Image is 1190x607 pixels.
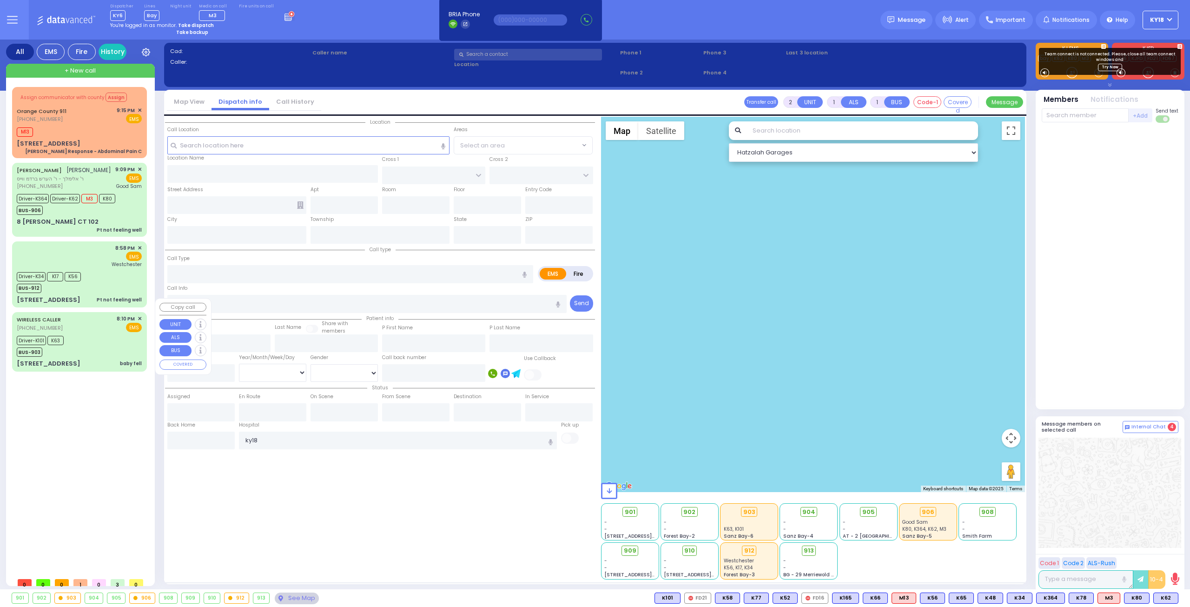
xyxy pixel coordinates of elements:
[603,480,634,492] img: Google
[382,186,396,193] label: Room
[783,519,786,526] span: -
[570,295,593,312] button: Send
[311,393,333,400] label: On Scene
[199,4,228,9] label: Medic on call
[892,593,916,604] div: ALS
[806,596,810,600] img: red-radio-icon.svg
[167,421,195,429] label: Back Home
[37,14,99,26] img: Logo
[783,533,813,540] span: Sanz Bay-4
[741,507,757,517] div: 903
[962,526,965,533] span: -
[1069,593,1094,604] div: BLS
[1150,16,1164,24] span: KY18
[1091,94,1138,105] button: Notifications
[167,285,187,292] label: Call Info
[99,44,126,60] a: History
[944,96,972,108] button: Covered
[138,107,142,114] span: ✕
[913,96,941,108] button: Code-1
[204,593,220,603] div: 910
[382,354,426,361] label: Call back number
[322,327,345,334] span: members
[17,272,46,281] span: Driver-K34
[17,175,111,183] span: ר' אלימלך - ר' הערש ברדמ ווייס
[454,186,465,193] label: Floor
[624,546,636,555] span: 909
[494,14,567,26] input: (000)000-00000
[540,268,567,280] label: EMS
[36,579,50,586] span: 0
[460,141,505,150] span: Select an area
[138,244,142,252] span: ✕
[1124,593,1150,604] div: K80
[81,194,98,203] span: M3
[454,216,467,223] label: State
[604,533,692,540] span: [STREET_ADDRESS][PERSON_NAME]
[724,557,754,564] span: Westchester
[239,393,260,400] label: En Route
[120,360,142,367] div: baby fell
[664,533,695,540] span: Forest Bay-2
[949,593,974,604] div: BLS
[170,58,309,66] label: Caller:
[703,69,783,77] span: Phone 4
[159,345,192,356] button: BUS
[786,49,903,57] label: Last 3 location
[144,4,159,9] label: Lines
[561,421,579,429] label: Pick up
[1002,462,1020,481] button: Drag Pegman onto the map to open Street View
[981,507,994,517] span: 908
[638,121,684,140] button: Show satellite imagery
[454,60,617,68] label: Location
[322,320,348,327] small: Share with
[167,136,450,154] input: Search location here
[863,593,888,604] div: K66
[275,593,318,604] div: See map
[20,94,105,101] span: Assign communicator with county
[178,22,214,29] strong: Take dispatch
[112,261,142,268] span: Westchester
[747,121,978,140] input: Search location
[1052,16,1090,24] span: Notifications
[744,96,778,108] button: Transfer call
[604,519,607,526] span: -
[525,216,532,223] label: ZIP
[225,593,249,603] div: 912
[1042,108,1129,122] input: Search member
[1124,593,1150,604] div: BLS
[489,324,520,332] label: P Last Name
[1131,424,1166,430] span: Internal Chat
[1153,593,1178,604] div: BLS
[116,183,142,190] span: Good Sam
[365,246,396,253] span: Call type
[1156,114,1170,124] label: Turn off text
[126,114,142,123] span: EMS
[801,593,828,604] div: FD16
[111,579,125,586] span: 3
[744,593,769,604] div: BLS
[604,564,607,571] span: -
[724,564,753,571] span: K56, K17, K34
[724,571,755,578] span: Forest Bay-3
[209,12,217,19] span: M3
[892,593,916,604] div: M13
[97,227,142,233] div: Pt not feeling well
[17,167,62,174] a: [PERSON_NAME]
[311,186,319,193] label: Apt
[17,182,63,190] span: [PHONE_NUMBER]
[167,216,177,223] label: City
[884,96,910,108] button: BUS
[115,245,135,252] span: 8:58 PM
[843,519,846,526] span: -
[382,393,410,400] label: From Scene
[12,593,28,603] div: 901
[1036,593,1065,604] div: K364
[684,546,695,555] span: 910
[783,564,786,571] span: -
[1036,46,1108,53] label: KJ EMS...
[603,480,634,492] a: Open this area in Google Maps (opens a new window)
[1038,55,1051,62] a: bay
[1125,425,1130,430] img: comment-alt.png
[37,44,65,60] div: EMS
